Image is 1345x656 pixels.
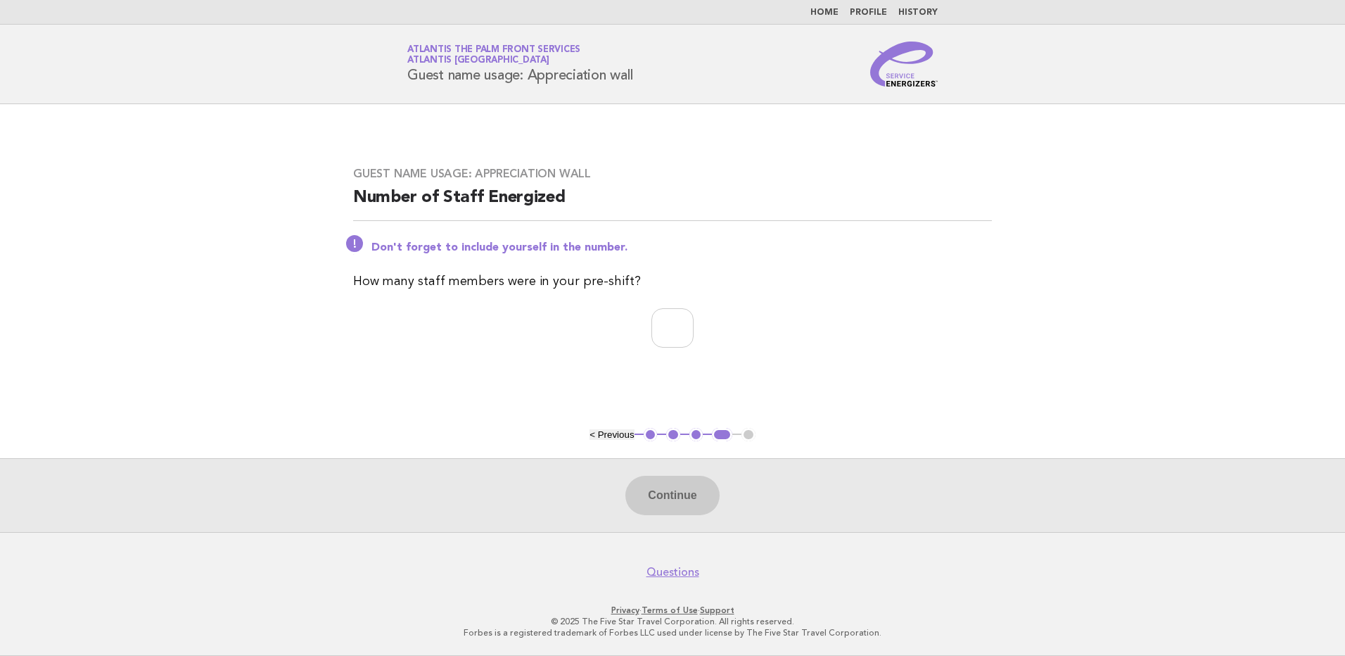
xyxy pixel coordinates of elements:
[242,627,1103,638] p: Forbes is a registered trademark of Forbes LLC used under license by The Five Star Travel Corpora...
[644,428,658,442] button: 1
[353,272,992,291] p: How many staff members were in your pre-shift?
[242,616,1103,627] p: © 2025 The Five Star Travel Corporation. All rights reserved.
[407,56,549,65] span: Atlantis [GEOGRAPHIC_DATA]
[810,8,839,17] a: Home
[242,605,1103,616] p: · ·
[850,8,887,17] a: Profile
[689,428,703,442] button: 3
[371,241,992,255] p: Don't forget to include yourself in the number.
[353,167,992,181] h3: Guest name usage: Appreciation wall
[666,428,680,442] button: 2
[589,429,634,440] button: < Previous
[611,605,639,615] a: Privacy
[646,565,699,579] a: Questions
[870,42,938,87] img: Service Energizers
[642,605,698,615] a: Terms of Use
[407,46,632,82] h1: Guest name usage: Appreciation wall
[700,605,734,615] a: Support
[898,8,938,17] a: History
[353,187,992,221] h2: Number of Staff Energized
[712,428,732,442] button: 4
[407,45,580,65] a: Atlantis The Palm Front ServicesAtlantis [GEOGRAPHIC_DATA]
